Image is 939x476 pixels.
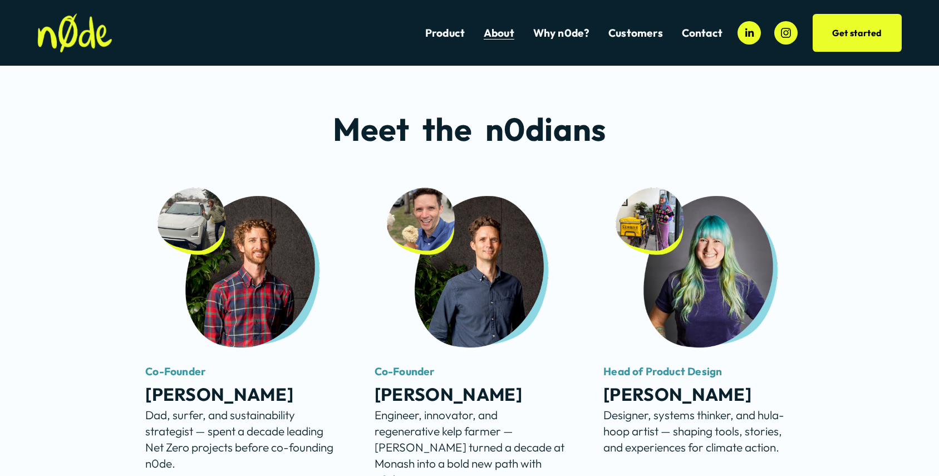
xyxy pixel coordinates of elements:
h3: [PERSON_NAME] [145,384,336,405]
a: Product [425,26,465,41]
h3: [PERSON_NAME] [603,384,794,405]
strong: Head of Product Design [603,365,722,378]
a: Get started [813,14,902,52]
img: n0de [37,13,112,53]
span: Customers [608,27,663,40]
h3: [PERSON_NAME] [375,384,565,405]
h2: Meet the n0dians [178,112,761,146]
a: folder dropdown [608,26,663,41]
p: Dad, surfer, and sustainability strategist — spent a decade leading Net Zero projects before co-f... [145,407,336,472]
a: About [484,26,514,41]
strong: Co-Founder [375,365,435,378]
p: Designer, systems thinker, and hula-hoop artist — shaping tools, stories, and experiences for cli... [603,407,794,455]
a: LinkedIn [738,21,761,45]
a: Why n0de? [533,26,590,41]
a: Instagram [774,21,798,45]
strong: Co-Founder [145,365,206,378]
a: Contact [682,26,722,41]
